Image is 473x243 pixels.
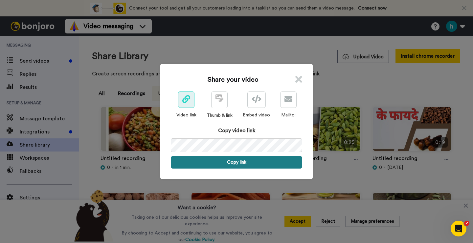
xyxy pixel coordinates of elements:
iframe: Intercom live chat [451,221,466,236]
div: Video link [176,112,196,118]
div: Thumb & link [207,112,233,119]
div: Copy video link [171,127,302,134]
button: Copy link [171,156,302,169]
span: 2 [464,221,469,226]
h1: Share your video [208,75,259,84]
div: Embed video [243,112,270,118]
div: Mailto: [280,112,297,118]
